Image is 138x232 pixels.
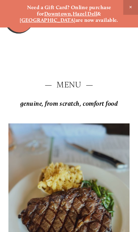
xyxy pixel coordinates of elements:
h2: — Menu — [8,79,130,91]
strong: & [97,11,101,17]
strong: , [71,11,72,17]
a: Hazel Dell [73,11,98,17]
strong: are now available. [75,17,118,23]
a: [GEOGRAPHIC_DATA] [20,17,75,23]
a: Downtown [44,11,71,17]
strong: Need a Gift Card? Online purchase for [27,4,112,17]
em: genuine, from scratch, comfort food [20,100,118,108]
